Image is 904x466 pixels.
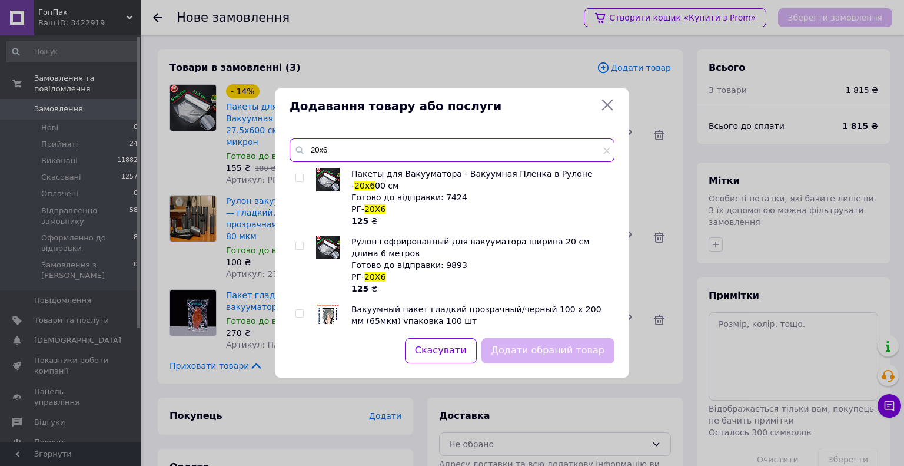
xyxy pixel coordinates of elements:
span: Додавання товару або послуги [290,98,596,115]
b: 125 [351,216,368,226]
button: Скасувати [405,338,477,363]
span: 20х6 [354,181,375,190]
b: 125 [351,284,368,293]
span: Пакеты для Вакууматора - Вакуумная Пленка в Рулоне - [351,169,593,190]
span: Вакуумный пакет гладкий прозрачный/черный 100 х 200 мм (65мкм) упаковка 100 шт [351,305,601,326]
div: ₴ [351,215,608,227]
span: 00 см [375,181,399,190]
span: 20Х6 [364,272,385,282]
span: РГ- [351,272,364,282]
div: Готово до відправки: 7424 [351,191,608,203]
div: ₴ [351,283,608,295]
img: Вакуумный пакет гладкий прозрачный/черный 100 х 200 мм (65мкм) упаковка 100 шт [316,303,340,327]
span: Рулон гофрированный для вакууматора ширина 20 см длина 6 метров [351,237,590,258]
img: Пакеты для Вакууматора - Вакуумная Пленка в Рулоне - 20х600 см [316,168,340,191]
img: Рулон гофрированный для вакууматора ширина 20 см длина 6 метров [316,236,340,259]
input: Пошук за товарами та послугами [290,138,614,162]
span: РГ- [351,204,364,214]
span: 20Х6 [364,204,385,214]
div: Готово до відправки: 9893 [351,259,608,271]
